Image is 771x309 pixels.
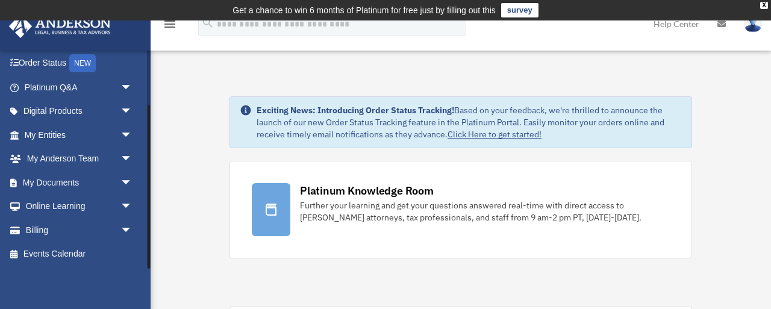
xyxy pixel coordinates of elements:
[5,14,114,38] img: Anderson Advisors Platinum Portal
[69,54,96,72] div: NEW
[201,16,214,30] i: search
[300,183,434,198] div: Platinum Knowledge Room
[120,170,145,195] span: arrow_drop_down
[8,123,151,147] a: My Entitiesarrow_drop_down
[448,129,542,140] a: Click Here to get started!
[8,51,151,76] a: Order StatusNEW
[257,105,454,116] strong: Exciting News: Introducing Order Status Tracking!
[120,147,145,172] span: arrow_drop_down
[163,21,177,31] a: menu
[8,75,151,99] a: Platinum Q&Aarrow_drop_down
[120,75,145,100] span: arrow_drop_down
[8,99,151,123] a: Digital Productsarrow_drop_down
[8,242,151,266] a: Events Calendar
[120,195,145,219] span: arrow_drop_down
[229,161,692,258] a: Platinum Knowledge Room Further your learning and get your questions answered real-time with dire...
[744,15,762,33] img: User Pic
[257,104,682,140] div: Based on your feedback, we're thrilled to announce the launch of our new Order Status Tracking fe...
[163,17,177,31] i: menu
[8,147,151,171] a: My Anderson Teamarrow_drop_down
[300,199,670,223] div: Further your learning and get your questions answered real-time with direct access to [PERSON_NAM...
[120,99,145,124] span: arrow_drop_down
[8,170,151,195] a: My Documentsarrow_drop_down
[233,3,496,17] div: Get a chance to win 6 months of Platinum for free just by filling out this
[8,195,151,219] a: Online Learningarrow_drop_down
[501,3,538,17] a: survey
[120,218,145,243] span: arrow_drop_down
[760,2,768,9] div: close
[120,123,145,148] span: arrow_drop_down
[8,218,151,242] a: Billingarrow_drop_down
